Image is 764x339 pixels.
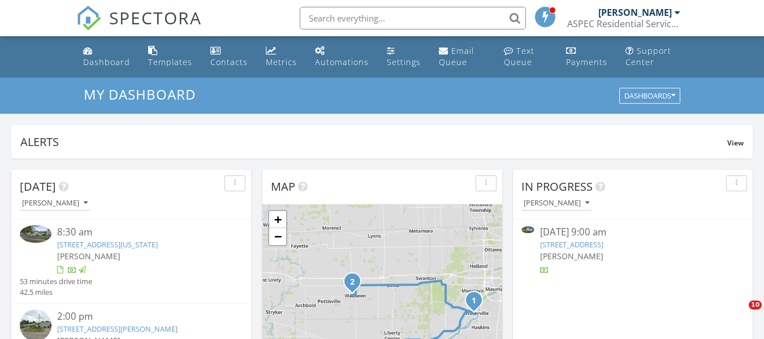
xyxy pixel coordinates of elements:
span: SPECTORA [109,6,202,29]
a: Payments [562,41,612,73]
div: 208 N Brunell Street , Wauseon, OH 43567 [352,281,359,288]
div: 21 Pennsylvania Avenue , Waterville, OH 43566 [474,300,481,307]
a: Zoom out [269,228,286,245]
span: [DATE] [20,179,56,194]
input: Search everything... [300,7,526,29]
img: 9564896%2Freports%2Fbd586459-6255-4dc4-bdb3-771a74a7e66b%2Fcover_photos%2FdHgSNmw0Hx6I4bTsB6B7%2F... [20,225,51,243]
a: [STREET_ADDRESS][PERSON_NAME] [57,324,178,334]
div: 2:00 pm [57,310,225,324]
div: Templates [148,57,192,67]
span: In Progress [521,179,593,194]
a: Support Center [621,41,685,73]
a: [STREET_ADDRESS] [540,239,603,250]
div: [PERSON_NAME] [598,7,672,18]
div: Metrics [266,57,297,67]
div: Payments [566,57,607,67]
div: Contacts [210,57,248,67]
div: 42.5 miles [20,287,92,298]
i: 1 [472,297,476,305]
a: Dashboard [79,41,135,73]
div: [PERSON_NAME] [524,199,589,207]
div: Settings [387,57,421,67]
button: [PERSON_NAME] [521,196,592,211]
div: ASPEC Residential Services, LLC [567,18,680,29]
span: [PERSON_NAME] [540,251,603,261]
a: Templates [144,41,197,73]
a: Settings [382,41,425,73]
span: [PERSON_NAME] [57,251,120,261]
button: Dashboards [619,88,680,104]
div: Dashboard [83,57,130,67]
div: Automations [315,57,369,67]
div: [DATE] 9:00 am [540,225,726,239]
button: [PERSON_NAME] [20,196,90,211]
img: The Best Home Inspection Software - Spectora [76,6,101,31]
a: Text Queue [499,41,552,73]
iframe: Intercom live chat [726,301,753,328]
i: 2 [350,278,355,286]
a: SPECTORA [76,15,202,39]
a: [DATE] 9:00 am [STREET_ADDRESS] [PERSON_NAME] [521,225,744,276]
div: Dashboards [624,92,675,100]
div: 8:30 am [57,225,225,239]
div: Email Queue [439,45,474,67]
div: Alerts [20,134,727,149]
a: Contacts [206,41,252,73]
a: 8:30 am [STREET_ADDRESS][US_STATE] [PERSON_NAME] 53 minutes drive time 42.5 miles [20,225,243,298]
a: Automations (Basic) [310,41,373,73]
div: [PERSON_NAME] [22,199,88,207]
span: 10 [749,301,762,310]
a: Metrics [261,41,301,73]
span: My Dashboard [84,85,196,104]
a: [STREET_ADDRESS][US_STATE] [57,239,158,250]
div: Text Queue [504,45,534,67]
a: Email Queue [434,41,490,73]
span: Map [271,179,295,194]
div: 53 minutes drive time [20,276,92,287]
img: 9563311%2Fcover_photos%2F9ZzwhBNWVKxtSQDTOoPO%2Fsmall.jpg [521,226,534,234]
span: View [727,138,744,148]
div: Support Center [625,45,671,67]
a: Zoom in [269,211,286,228]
